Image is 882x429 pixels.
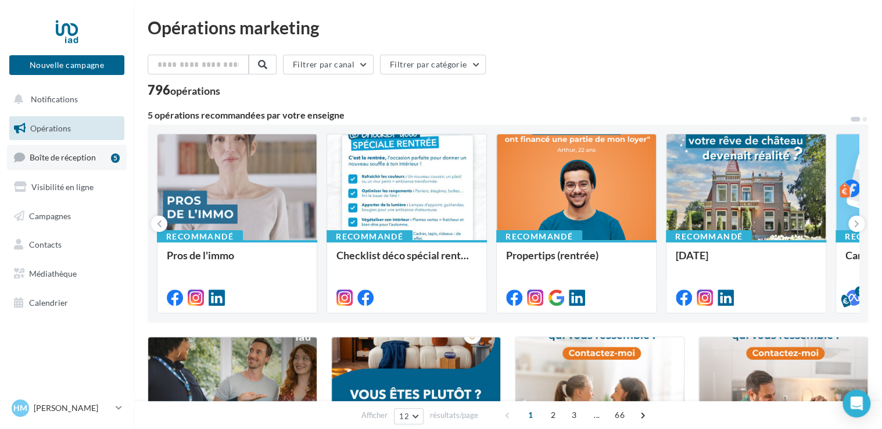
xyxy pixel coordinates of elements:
[666,230,752,243] div: Recommandé
[676,249,816,273] div: [DATE]
[394,408,424,424] button: 12
[9,55,124,75] button: Nouvelle campagne
[7,116,127,141] a: Opérations
[506,249,647,273] div: Propertips (rentrée)
[111,153,120,163] div: 5
[170,85,220,96] div: opérations
[399,412,409,421] span: 12
[30,123,71,133] span: Opérations
[610,406,629,424] span: 66
[283,55,374,74] button: Filtrer par canal
[7,87,122,112] button: Notifications
[361,410,388,421] span: Afficher
[565,406,583,424] span: 3
[7,175,127,199] a: Visibilité en ligne
[148,110,849,120] div: 5 opérations recommandées par votre enseigne
[7,233,127,257] a: Contacts
[7,204,127,228] a: Campagnes
[34,402,111,414] p: [PERSON_NAME]
[31,94,78,104] span: Notifications
[587,406,606,424] span: ...
[336,249,477,273] div: Checklist déco spécial rentrée
[29,298,68,308] span: Calendrier
[7,262,127,286] a: Médiathèque
[30,152,96,162] span: Boîte de réception
[167,249,307,273] div: Pros de l'immo
[380,55,486,74] button: Filtrer par catégorie
[148,19,868,36] div: Opérations marketing
[9,397,124,419] a: HM [PERSON_NAME]
[7,145,127,170] a: Boîte de réception5
[29,269,77,278] span: Médiathèque
[148,84,220,96] div: 796
[7,291,127,315] a: Calendrier
[29,239,62,249] span: Contacts
[29,210,71,220] span: Campagnes
[157,230,243,243] div: Recommandé
[430,410,478,421] span: résultats/page
[31,182,94,192] span: Visibilité en ligne
[842,389,870,417] div: Open Intercom Messenger
[855,286,865,296] div: 5
[544,406,562,424] span: 2
[521,406,540,424] span: 1
[496,230,582,243] div: Recommandé
[13,402,27,414] span: HM
[327,230,413,243] div: Recommandé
